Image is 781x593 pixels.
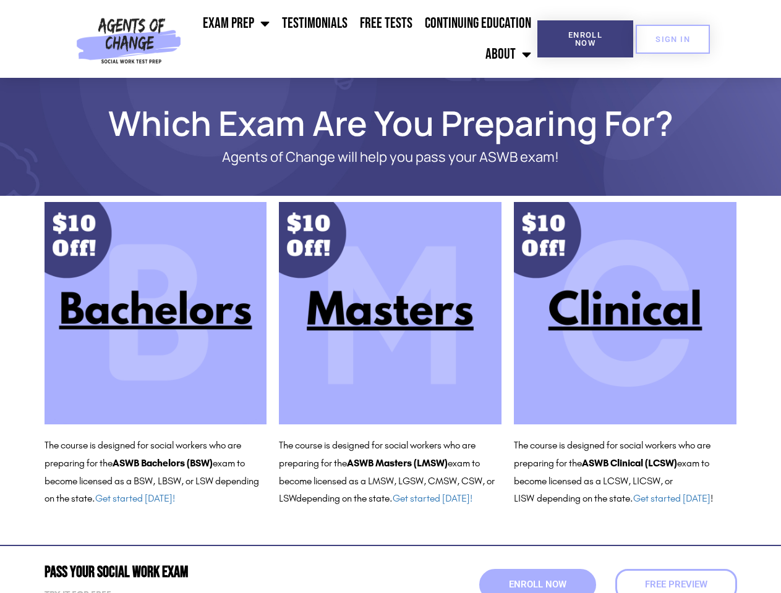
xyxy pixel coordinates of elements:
[557,31,613,47] span: Enroll Now
[113,457,213,469] b: ASWB Bachelors (BSW)
[419,8,537,39] a: Continuing Education
[655,35,690,43] span: SIGN IN
[45,437,267,508] p: The course is designed for social workers who are preparing for the exam to become licensed as a ...
[88,149,694,165] p: Agents of Change will help you pass your ASWB exam!
[186,8,537,70] nav: Menu
[645,580,707,589] span: Free Preview
[279,437,501,508] p: The course is designed for social workers who are preparing for the exam to become licensed as a ...
[296,492,472,504] span: depending on the state.
[276,8,354,39] a: Testimonials
[633,492,711,504] a: Get started [DATE]
[582,457,677,469] b: ASWB Clinical (LCSW)
[636,25,710,54] a: SIGN IN
[45,565,385,580] h2: Pass Your Social Work Exam
[393,492,472,504] a: Get started [DATE]!
[509,580,566,589] span: Enroll Now
[354,8,419,39] a: Free Tests
[95,492,175,504] a: Get started [DATE]!
[537,20,633,57] a: Enroll Now
[514,437,736,508] p: The course is designed for social workers who are preparing for the exam to become licensed as a ...
[197,8,276,39] a: Exam Prep
[630,492,713,504] span: . !
[479,39,537,70] a: About
[38,109,743,137] h1: Which Exam Are You Preparing For?
[347,457,448,469] b: ASWB Masters (LMSW)
[537,492,630,504] span: depending on the state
